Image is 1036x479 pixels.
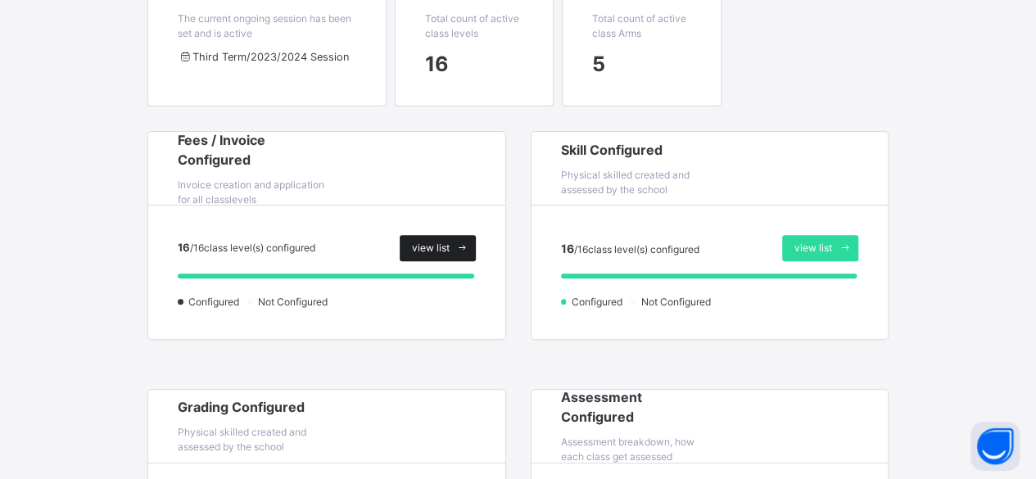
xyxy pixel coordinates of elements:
span: Physical skilled created and assessed by the school [561,169,690,196]
span: view list [794,241,832,255]
span: The current ongoing session has been set and is active [178,12,351,39]
span: 16 [178,241,190,254]
span: Assessment Configured [561,387,710,427]
button: Open asap [970,422,1020,471]
span: Invoice creation and application for all classlevels [178,178,324,206]
span: Assessment breakdown, how each class get assessed [561,436,694,463]
span: Grading Configured [178,397,327,417]
span: session/term information [592,49,605,80]
span: Total count of active class levels [425,12,519,39]
span: / 16 class level(s) configured [190,242,315,254]
span: session/term information [178,49,349,65]
span: Not Configured [256,295,333,310]
span: 16 [561,242,574,255]
span: session/term information [425,49,449,80]
span: / 16 class level(s) configured [574,243,699,255]
span: Physical skilled created and assessed by the school [178,426,306,453]
span: view list [412,241,450,255]
span: Skill Configured [561,140,710,160]
span: Configured [187,295,244,310]
span: Configured [570,295,627,310]
span: Total count of active class Arms [592,12,686,39]
span: Fees / Invoice Configured [178,130,327,169]
span: Not Configured [640,295,716,310]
